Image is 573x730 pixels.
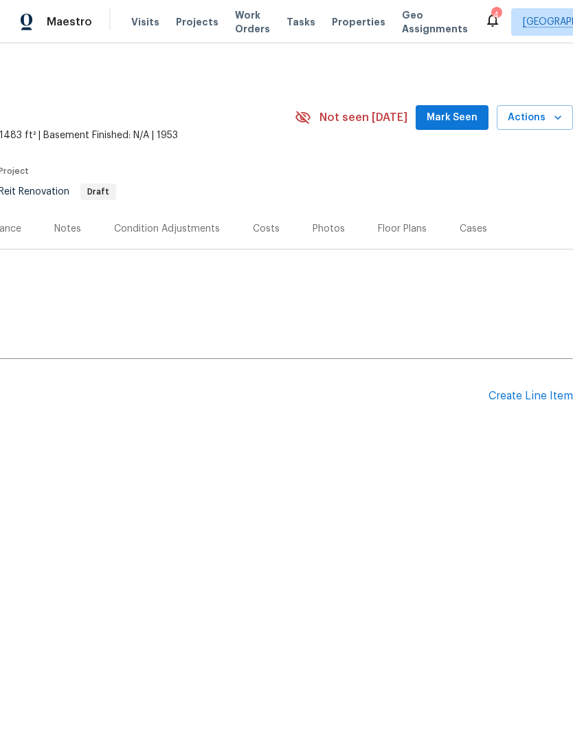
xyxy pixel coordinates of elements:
[332,15,385,29] span: Properties
[82,188,115,196] span: Draft
[508,109,562,126] span: Actions
[319,111,407,124] span: Not seen [DATE]
[131,15,159,29] span: Visits
[378,222,427,236] div: Floor Plans
[253,222,280,236] div: Costs
[286,17,315,27] span: Tasks
[402,8,468,36] span: Geo Assignments
[235,8,270,36] span: Work Orders
[488,390,573,403] div: Create Line Item
[460,222,487,236] div: Cases
[176,15,218,29] span: Projects
[313,222,345,236] div: Photos
[416,105,488,131] button: Mark Seen
[47,15,92,29] span: Maestro
[497,105,573,131] button: Actions
[114,222,220,236] div: Condition Adjustments
[54,222,81,236] div: Notes
[427,109,477,126] span: Mark Seen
